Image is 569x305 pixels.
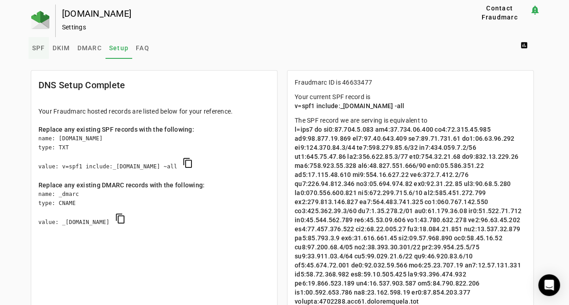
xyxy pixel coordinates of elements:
[538,274,560,296] div: Open Intercom Messenger
[38,78,125,92] mat-card-title: DNS Setup Complete
[136,45,149,51] span: FAQ
[53,45,70,51] span: DKIM
[295,78,526,87] p: Fraudmarc ID is 46633477
[38,134,270,181] div: name: [DOMAIN_NAME] type: TXT value: v=spf1 include:_[DOMAIN_NAME] ~all
[62,9,440,18] div: [DOMAIN_NAME]
[74,37,105,59] a: DMARC
[38,125,270,134] div: Replace any existing SPF records with the following:
[109,45,129,51] span: Setup
[29,37,49,59] a: SPF
[31,11,49,29] img: Fraudmarc Logo
[38,107,270,116] div: Your Fraudmarc hosted records are listed below for your reference.
[32,45,45,51] span: SPF
[295,92,526,110] p: Your current SPF record is
[132,37,153,59] a: FAQ
[105,37,132,59] a: Setup
[62,23,440,32] div: Settings
[469,5,530,21] button: Contact Fraudmarc
[49,37,74,59] a: DKIM
[295,102,405,110] span: v=spf1 include:_[DOMAIN_NAME] -all
[38,190,270,236] div: name: _dmarc type: CNAME value: _[DOMAIN_NAME]
[177,152,199,174] button: copy SPF
[110,208,131,229] button: copy DMARC
[473,4,526,22] span: Contact Fraudmarc
[530,5,540,15] mat-icon: notification_important
[77,45,102,51] span: DMARC
[38,181,270,190] div: Replace any existing DMARC records with the following:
